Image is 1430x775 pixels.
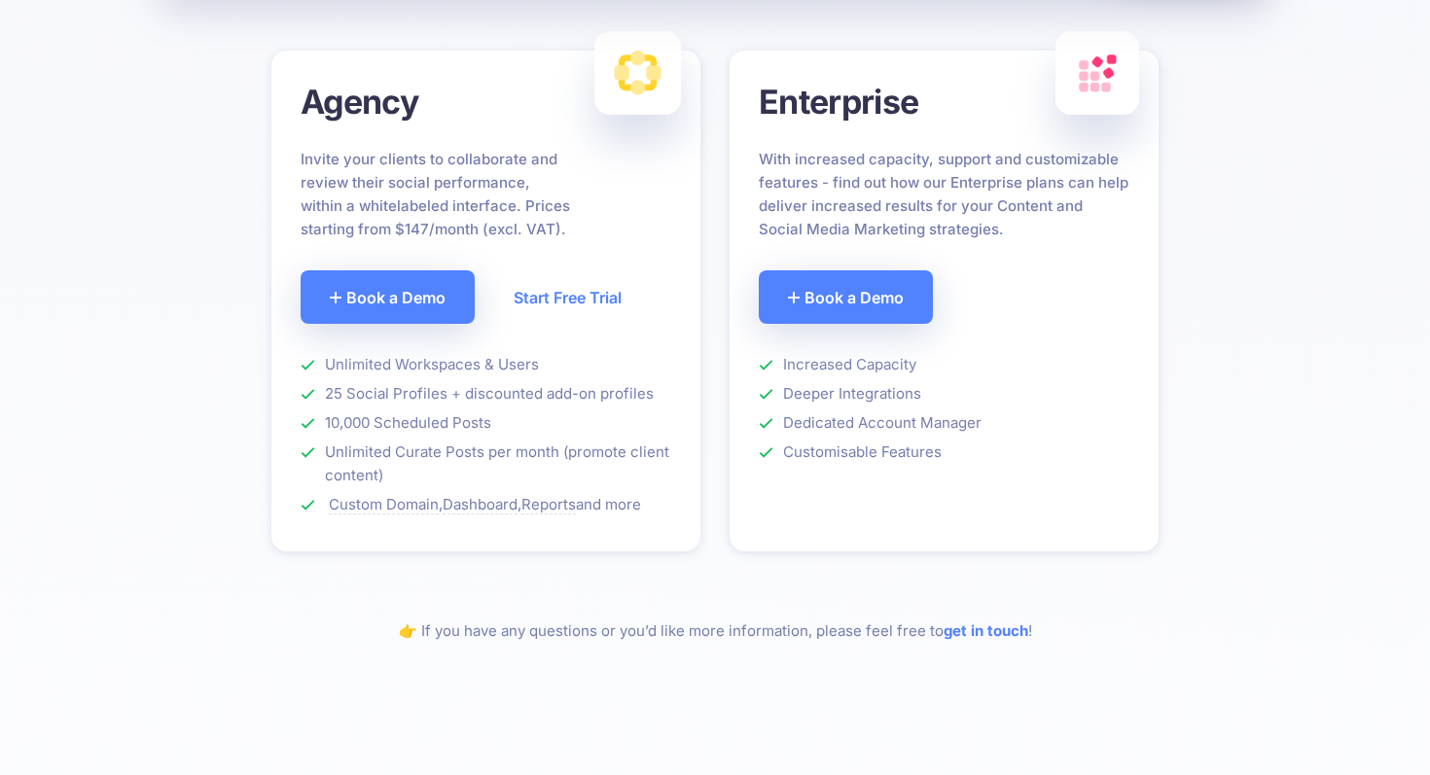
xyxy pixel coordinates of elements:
li: Unlimited Workspaces & Users [301,353,671,376]
h3: Agency [301,80,671,123]
p: 👉 If you have any questions or you’d like more information, please feel free to ! [180,619,1250,643]
a: Book a Demo [301,270,475,324]
li: 10,000 Scheduled Posts [301,411,671,435]
li: Unlimited Curate Posts per month (promote client content) [301,440,671,487]
li: Customisable Features [759,440,1129,464]
a: get in touch [944,621,1028,640]
h3: Enterprise [759,80,1129,123]
span: Custom Domain [329,495,439,514]
li: Increased Capacity [759,353,1129,376]
p: With increased capacity, support and customizable features - find out how our Enterprise plans ca... [759,148,1129,241]
li: Dedicated Account Manager [759,411,1129,435]
span: Reports [521,495,576,514]
li: 25 Social Profiles + discounted add-on profiles [301,382,671,405]
span: Dashboard [443,495,518,514]
li: , , and more [301,493,671,516]
a: Start Free Trial [484,270,651,324]
a: Book a Demo [759,270,933,324]
p: Invite your clients to collaborate and review their social performance, within a whitelabeled int... [301,148,571,241]
li: Deeper Integrations [759,382,1129,405]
